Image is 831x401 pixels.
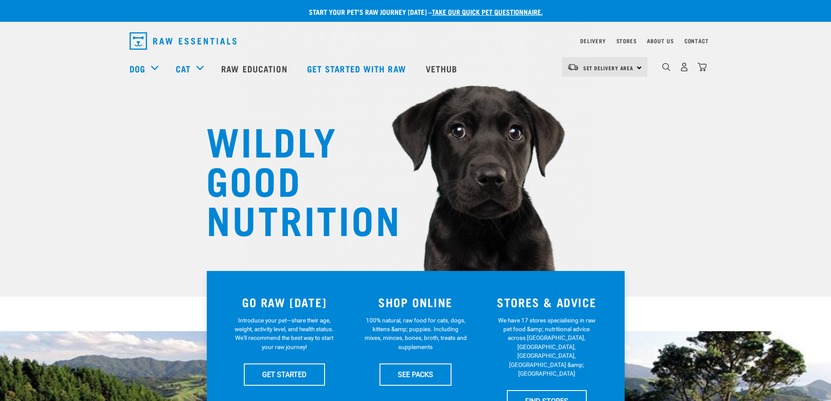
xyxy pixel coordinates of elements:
[680,62,689,72] img: user.png
[583,66,634,69] span: Set Delivery Area
[496,316,598,378] p: We have 17 stores specialising in raw pet food &amp; nutritional advice across [GEOGRAPHIC_DATA],...
[647,39,674,42] a: About Us
[364,316,467,352] p: 100% natural, raw food for cats, dogs, kittens &amp; puppies. Including mixes, minces, bones, bro...
[567,63,579,71] img: van-moving.png
[616,39,637,42] a: Stores
[224,295,345,309] h3: GO RAW [DATE]
[698,62,707,72] img: home-icon@2x.png
[130,62,145,75] a: Dog
[176,62,191,75] a: Cat
[233,316,335,352] p: Introduce your pet—share their age, weight, activity level, and health status. We'll recommend th...
[684,39,709,42] a: Contact
[417,51,469,86] a: Vethub
[662,63,670,71] img: home-icon-1@2x.png
[580,39,605,42] a: Delivery
[298,51,417,86] a: Get started with Raw
[212,51,298,86] a: Raw Education
[130,32,236,50] img: Raw Essentials Logo
[432,10,543,14] a: take our quick pet questionnaire.
[123,29,709,53] nav: dropdown navigation
[244,363,325,385] a: GET STARTED
[486,295,607,309] h3: STORES & ADVICE
[206,120,381,238] h1: WILDLY GOOD NUTRITION
[380,363,451,385] a: SEE PACKS
[355,295,476,309] h3: SHOP ONLINE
